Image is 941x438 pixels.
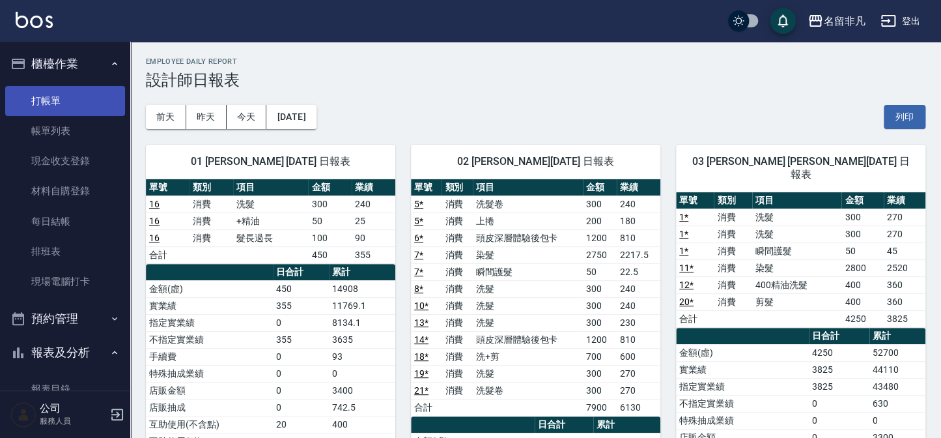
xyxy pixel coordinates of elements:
td: 400 [841,293,883,310]
td: 200 [583,212,617,229]
td: 瞬間護髮 [473,263,583,280]
td: 店販抽成 [146,399,273,416]
h3: 設計師日報表 [146,71,925,89]
td: 400精油洗髮 [752,276,842,293]
td: 3825 [809,361,869,378]
button: [DATE] [266,105,316,129]
td: 消費 [714,276,751,293]
td: 630 [869,395,925,412]
td: 特殊抽成業績 [676,412,809,429]
td: 4250 [809,344,869,361]
td: 400 [329,416,395,433]
td: 2217.5 [617,246,660,263]
td: 3825 [884,310,925,327]
td: 240 [617,297,660,314]
h5: 公司 [40,402,106,415]
button: 名留非凡 [802,8,870,35]
th: 類別 [190,179,233,196]
td: 染髮 [752,259,842,276]
a: 16 [149,233,160,243]
table: a dense table [411,179,660,416]
th: 業績 [884,192,925,209]
td: 指定實業績 [676,378,809,395]
th: 日合計 [535,416,593,433]
td: 355 [273,331,329,348]
th: 日合計 [273,264,329,281]
td: 270 [617,365,660,382]
td: 實業績 [676,361,809,378]
td: 消費 [442,196,472,212]
td: 180 [617,212,660,229]
th: 日合計 [809,328,869,345]
td: 上捲 [473,212,583,229]
td: 頭皮深層體驗後包卡 [473,229,583,246]
button: 櫃檯作業 [5,47,125,81]
h2: Employee Daily Report [146,57,925,66]
a: 報表目錄 [5,374,125,404]
button: 列印 [884,105,925,129]
td: 互助使用(不含點) [146,416,273,433]
td: 消費 [190,196,233,212]
td: 0 [809,395,869,412]
td: 染髮 [473,246,583,263]
td: 洗髮 [473,280,583,297]
td: 270 [617,382,660,399]
th: 類別 [442,179,472,196]
td: 50 [308,212,352,229]
td: 0 [273,382,329,399]
th: 單號 [411,179,442,196]
td: 髮長過長 [233,229,309,246]
td: 2750 [583,246,617,263]
td: 300 [583,314,617,331]
th: 業績 [617,179,660,196]
td: 50 [583,263,617,280]
button: 今天 [227,105,267,129]
td: 600 [617,348,660,365]
td: 300 [583,297,617,314]
td: 消費 [714,226,751,242]
td: 頭皮深層體驗後包卡 [473,331,583,348]
td: 3400 [329,382,395,399]
td: 洗髮 [473,314,583,331]
th: 金額 [841,192,883,209]
td: 3635 [329,331,395,348]
td: 洗髮 [473,365,583,382]
td: 消費 [714,209,751,226]
a: 現金收支登錄 [5,146,125,176]
td: 金額(虛) [676,344,809,361]
td: 消費 [442,331,472,348]
td: 洗髮卷 [473,382,583,399]
td: 指定實業績 [146,314,273,331]
img: Logo [16,12,53,28]
td: 270 [884,226,925,242]
a: 排班表 [5,237,125,267]
th: 類別 [714,192,751,209]
td: 消費 [442,263,472,280]
td: 11769.1 [329,297,395,314]
td: 300 [841,226,883,242]
td: 2520 [884,259,925,276]
td: 300 [583,365,617,382]
td: 3825 [809,378,869,395]
td: 93 [329,348,395,365]
td: 240 [617,196,660,212]
td: 瞬間護髮 [752,242,842,259]
p: 服務人員 [40,415,106,427]
a: 帳單列表 [5,116,125,146]
td: 43480 [869,378,925,395]
div: 名留非凡 [823,13,865,29]
td: 消費 [442,314,472,331]
button: 報表及分析 [5,336,125,370]
td: 洗髮 [752,226,842,242]
a: 每日結帳 [5,207,125,237]
td: 1200 [583,331,617,348]
button: 預約管理 [5,302,125,336]
td: 0 [869,412,925,429]
td: 1200 [583,229,617,246]
th: 單號 [146,179,190,196]
td: 20 [273,416,329,433]
td: +精油 [233,212,309,229]
td: 剪髮 [752,293,842,310]
td: 240 [352,196,395,212]
td: 44110 [869,361,925,378]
